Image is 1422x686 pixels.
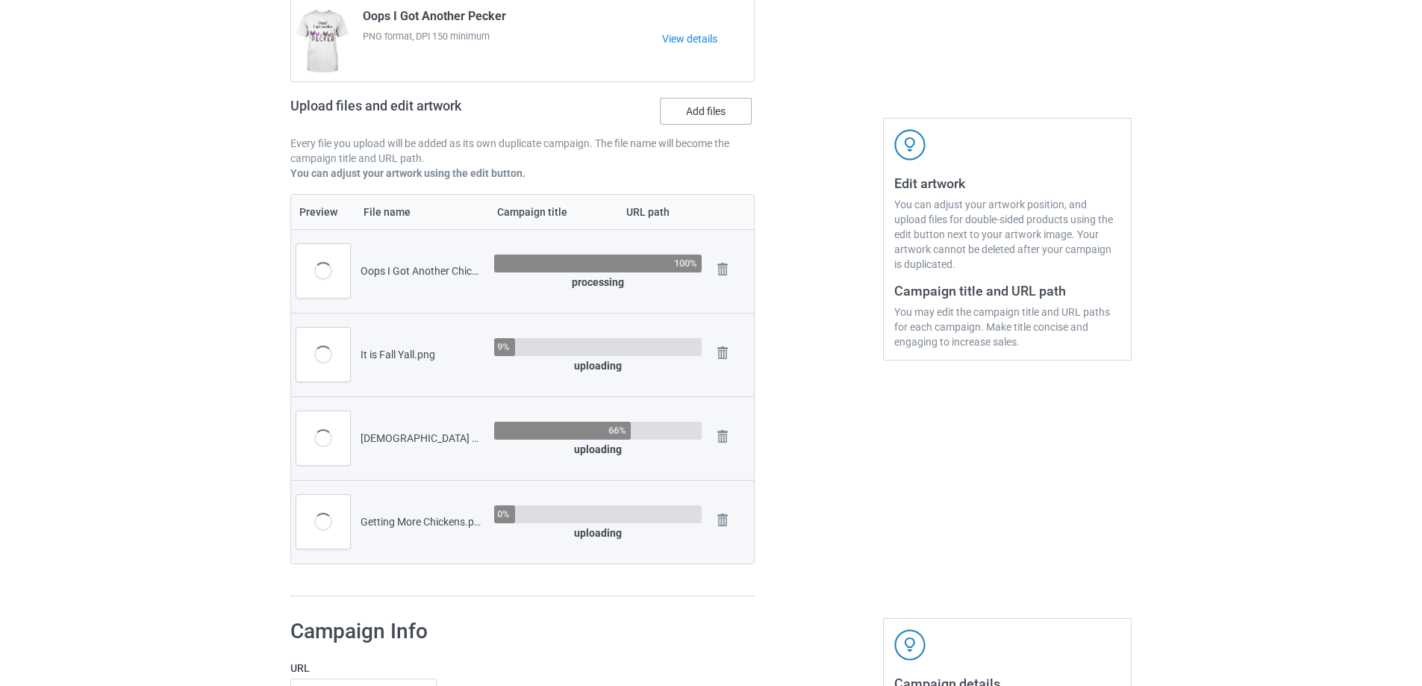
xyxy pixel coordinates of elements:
[494,275,702,290] div: processing
[712,426,733,447] img: svg+xml;base64,PD94bWwgdmVyc2lvbj0iMS4wIiBlbmNvZGluZz0iVVRGLTgiPz4KPHN2ZyB3aWR0aD0iMjhweCIgaGVpZ2...
[674,258,697,268] div: 100%
[662,31,754,46] a: View details
[497,342,510,352] div: 9%
[894,305,1120,349] div: You may edit the campaign title and URL paths for each campaign. Make title concise and engaging ...
[494,442,702,457] div: uploading
[712,510,733,531] img: svg+xml;base64,PD94bWwgdmVyc2lvbj0iMS4wIiBlbmNvZGluZz0iVVRGLTgiPz4KPHN2ZyB3aWR0aD0iMjhweCIgaGVpZ2...
[355,195,489,229] th: File name
[361,514,484,529] div: Getting More Chickens.png
[290,98,569,125] h2: Upload files and edit artwork
[894,175,1120,192] h3: Edit artwork
[494,526,702,540] div: uploading
[361,264,484,278] div: Oops I Got Another Chicken up.png
[497,509,510,519] div: 0%
[290,136,755,166] p: Every file you upload will be added as its own duplicate campaign. The file name will become the ...
[290,167,526,179] b: You can adjust your artwork using the edit button.
[494,358,702,373] div: uploading
[894,197,1120,272] div: You can adjust your artwork position, and upload files for double-sided products using the edit b...
[618,195,707,229] th: URL path
[363,9,506,29] span: Oops I Got Another Pecker
[361,347,484,362] div: It is Fall Yall.png
[894,129,926,160] img: svg+xml;base64,PD94bWwgdmVyc2lvbj0iMS4wIiBlbmNvZGluZz0iVVRGLTgiPz4KPHN2ZyB3aWR0aD0iNDJweCIgaGVpZ2...
[290,661,734,676] label: URL
[291,195,355,229] th: Preview
[290,618,734,645] h1: Campaign Info
[608,425,626,435] div: 66%
[660,98,752,125] label: Add files
[894,282,1120,299] h3: Campaign title and URL path
[894,629,926,661] img: svg+xml;base64,PD94bWwgdmVyc2lvbj0iMS4wIiBlbmNvZGluZz0iVVRGLTgiPz4KPHN2ZyB3aWR0aD0iNDJweCIgaGVpZ2...
[489,195,618,229] th: Campaign title
[363,29,662,44] span: PNG format, DPI 150 minimum
[712,259,733,280] img: svg+xml;base64,PD94bWwgdmVyc2lvbj0iMS4wIiBlbmNvZGluZz0iVVRGLTgiPz4KPHN2ZyB3aWR0aD0iMjhweCIgaGVpZ2...
[712,343,733,364] img: svg+xml;base64,PD94bWwgdmVyc2lvbj0iMS4wIiBlbmNvZGluZz0iVVRGLTgiPz4KPHN2ZyB3aWR0aD0iMjhweCIgaGVpZ2...
[361,431,484,446] div: [DEMOGRAPHIC_DATA] Or Treat.png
